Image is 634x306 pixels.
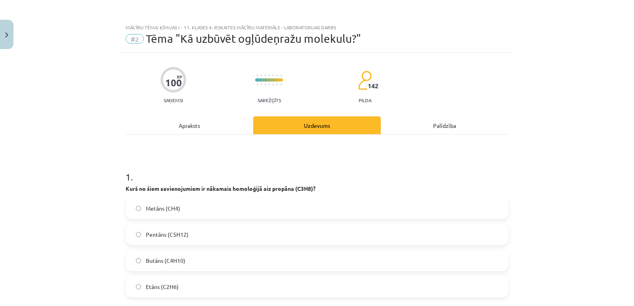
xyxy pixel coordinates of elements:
span: Metāns (CH4​) [146,204,180,213]
img: icon-short-line-57e1e144782c952c97e751825c79c345078a6d821885a25fce030b3d8c18986b.svg [273,84,273,86]
div: Palīdzība [381,116,508,134]
img: icon-short-line-57e1e144782c952c97e751825c79c345078a6d821885a25fce030b3d8c18986b.svg [265,74,265,76]
p: Saņemsi [160,97,186,103]
strong: Kurš no šiem savienojumiem ir nākamais homoloģijā aiz propāna (C3​H8​)? [126,185,315,192]
img: icon-short-line-57e1e144782c952c97e751825c79c345078a6d821885a25fce030b3d8c18986b.svg [269,74,269,76]
div: Apraksts [126,116,253,134]
h1: 1 . [126,158,508,182]
img: icon-close-lesson-0947bae3869378f0d4975bcd49f059093ad1ed9edebbc8119c70593378902aed.svg [5,32,8,38]
span: #2 [126,34,144,44]
input: Butāns (C4​H10) [136,258,141,263]
img: icon-short-line-57e1e144782c952c97e751825c79c345078a6d821885a25fce030b3d8c18986b.svg [261,84,262,86]
input: Pentāns (C5​H12) [136,232,141,237]
div: Mācību tēma: Ķīmijas i - 11. klases 4. ieskaites mācību materiāls - laboratorijas darbs [126,25,508,30]
img: icon-short-line-57e1e144782c952c97e751825c79c345078a6d821885a25fce030b3d8c18986b.svg [261,74,262,76]
img: icon-short-line-57e1e144782c952c97e751825c79c345078a6d821885a25fce030b3d8c18986b.svg [269,84,269,86]
span: Etāns (C2​H6​) [146,283,179,291]
input: Etāns (C2​H6​) [136,284,141,289]
img: icon-short-line-57e1e144782c952c97e751825c79c345078a6d821885a25fce030b3d8c18986b.svg [257,84,258,86]
span: Pentāns (C5​H12) [146,230,189,239]
img: students-c634bb4e5e11cddfef0936a35e636f08e4e9abd3cc4e673bd6f9a4125e45ecb1.svg [358,70,372,90]
input: Metāns (CH4​) [136,206,141,211]
div: Uzdevums [253,116,381,134]
div: 100 [165,77,182,88]
img: icon-short-line-57e1e144782c952c97e751825c79c345078a6d821885a25fce030b3d8c18986b.svg [257,74,258,76]
p: Sarežģīts [258,97,281,103]
span: Butāns (C4​H10) [146,257,185,265]
img: icon-short-line-57e1e144782c952c97e751825c79c345078a6d821885a25fce030b3d8c18986b.svg [265,84,265,86]
span: Tēma "Kā uzbūvēt ogļūdeņražu molekulu?" [146,32,361,45]
span: 142 [368,82,378,89]
span: XP [177,74,182,79]
img: icon-short-line-57e1e144782c952c97e751825c79c345078a6d821885a25fce030b3d8c18986b.svg [273,74,273,76]
p: pilda [359,97,371,103]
